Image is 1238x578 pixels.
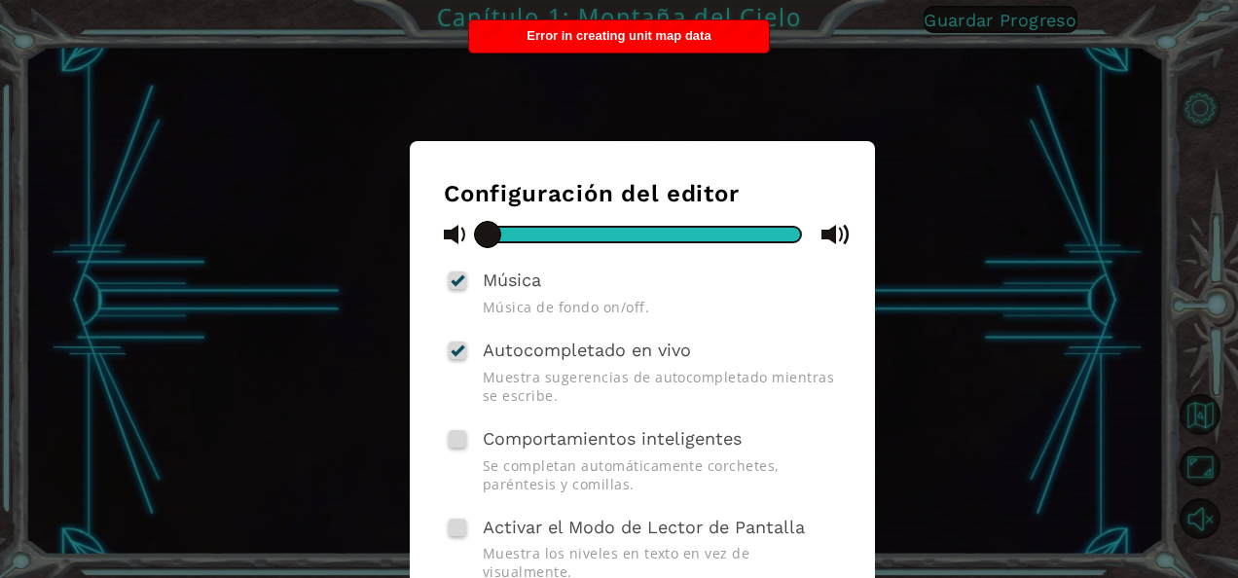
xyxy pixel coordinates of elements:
span: Autocompletado en vivo [483,340,691,360]
span: Muestra sugerencias de autocompletado mientras se escribe. [483,368,841,405]
span: Error in creating unit map data [527,28,710,43]
span: Música de fondo on/off. [483,298,841,316]
span: Música [483,270,541,290]
span: Activar el Modo de Lector de Pantalla [483,517,805,537]
h3: Configuración del editor [444,180,841,207]
span: Comportamientos inteligentes [483,428,742,449]
span: Se completan automáticamente corchetes, paréntesis y comillas. [483,456,841,493]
